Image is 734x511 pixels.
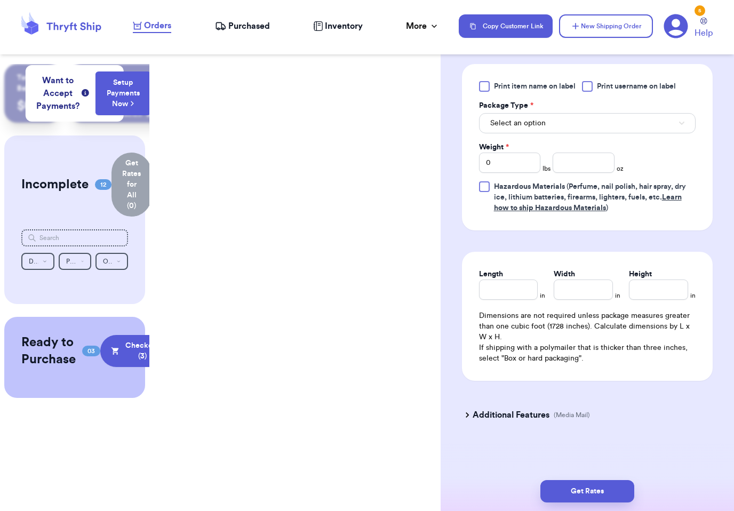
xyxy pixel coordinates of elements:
a: Orders [133,19,171,33]
span: Want to Accept Payments? [36,74,79,113]
button: Copy Customer Link [459,14,553,38]
span: Help [695,27,713,39]
p: (Media Mail) [554,411,590,419]
button: Order [95,253,128,270]
a: 5 [664,14,688,38]
button: Checkout (3) [100,335,171,367]
p: $ 0.00 [17,97,47,114]
div: 5 [695,5,705,16]
span: Orders [144,19,171,32]
span: in [690,291,696,300]
span: Payment [66,258,91,265]
h2: Ready to Purchase [21,334,76,368]
span: in [540,291,545,300]
span: Order [103,258,120,265]
label: Package Type [479,100,533,111]
input: Search [21,229,127,246]
span: Purchased [228,20,270,33]
button: Get Rates [540,480,634,502]
label: Width [554,269,575,280]
button: Select an option [479,113,696,133]
a: Purchased [215,20,270,33]
p: If shipping with a polymailer that is thicker than three inches, select "Box or hard packaging". [479,342,696,364]
button: Payment [59,253,91,270]
a: Help [695,18,713,39]
span: Print username on label [597,81,676,92]
h3: Additional Features [473,409,549,421]
span: oz [617,164,624,173]
span: 03 [82,346,100,356]
span: Select an option [490,118,546,129]
h2: Incomplete [21,176,89,193]
button: Get Rates for All (0) [111,153,151,217]
label: Length [479,269,503,280]
a: Inventory [313,20,363,33]
a: Setup Payments Now [107,77,140,109]
span: Inventory [325,20,363,33]
div: Dimensions are not required unless package measures greater than one cubic foot (1728 inches). Ca... [479,310,696,364]
span: lbs [542,164,550,173]
span: (Perfume, nail polish, hair spray, dry ice, lithium batteries, firearms, lighters, fuels, etc. ) [494,183,686,212]
span: 12 [95,179,111,190]
p: Total Balance [17,73,44,94]
button: New Shipping Order [559,14,653,38]
div: More [406,20,440,33]
span: Print item name on label [494,81,576,92]
span: Hazardous Materials [494,183,565,190]
span: in [615,291,620,300]
button: Date [21,253,54,270]
label: Weight [479,142,509,153]
span: Date [29,258,43,265]
button: Setup Payments Now [95,71,151,115]
label: Height [629,269,652,280]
